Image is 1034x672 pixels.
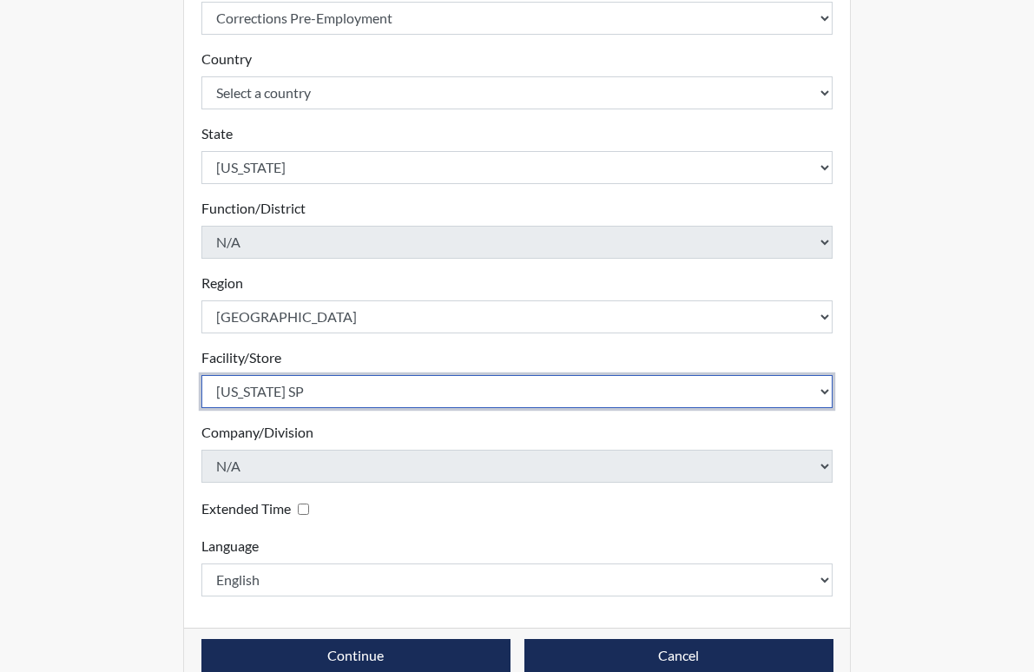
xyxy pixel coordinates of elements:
[201,497,316,522] div: Checking this box will provide the interviewee with an accomodation of extra time to answer each ...
[201,498,291,519] label: Extended Time
[201,639,510,672] button: Continue
[201,422,313,443] label: Company/Division
[201,536,259,557] label: Language
[201,49,252,69] label: Country
[524,639,833,672] button: Cancel
[201,347,281,368] label: Facility/Store
[201,123,233,144] label: State
[201,273,243,293] label: Region
[201,198,306,219] label: Function/District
